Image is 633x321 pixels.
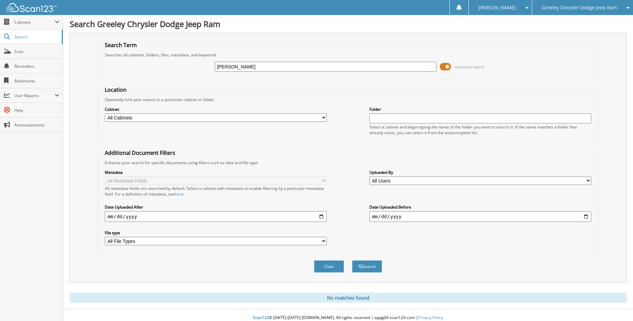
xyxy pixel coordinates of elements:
[175,191,184,197] a: here
[314,260,344,273] button: Clear
[369,124,591,135] div: Select a cabinet and begin typing the name of the folder you want to search in. If the name match...
[479,6,516,10] span: [PERSON_NAME]
[7,3,57,12] img: scan123-logo-white.svg
[369,106,591,112] label: Folder
[105,204,327,210] label: Date Uploaded After
[352,260,382,273] button: Search
[369,170,591,175] label: Uploaded By
[105,170,327,175] label: Metadata
[14,107,59,113] span: Help
[101,149,179,156] legend: Additional Document Filters
[14,49,59,54] span: Scan
[369,211,591,222] input: end
[101,160,594,166] div: Enhance your search for specific documents using filters such as date and file type.
[253,315,269,320] span: Scan123
[70,18,626,29] h1: Search Greeley Chrysler Dodge Jeep Ram
[418,315,443,320] a: Privacy Policy
[14,19,55,25] span: Cabinets
[455,64,485,69] span: Advanced Search
[369,204,591,210] label: Date Uploaded Before
[101,86,130,93] legend: Location
[101,97,594,102] div: Optionally limit your search to a particular cabinet or folder
[14,78,59,84] span: Bookmarks
[105,186,327,197] div: All metadata fields are searched by default. Select a cabinet with metadata to enable filtering b...
[105,106,327,112] label: Cabinet
[14,93,55,98] span: User Reports
[101,52,594,58] div: Searches all cabinets, folders, files, metadata, and keywords
[105,230,327,236] label: File type
[542,6,617,10] span: Greeley Chrysler Dodge Jeep Ram
[105,211,327,222] input: start
[101,41,140,49] legend: Search Term
[14,34,58,40] span: Search
[14,122,59,128] span: Announcements
[14,63,59,69] span: Reminders
[70,293,626,303] div: No matches found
